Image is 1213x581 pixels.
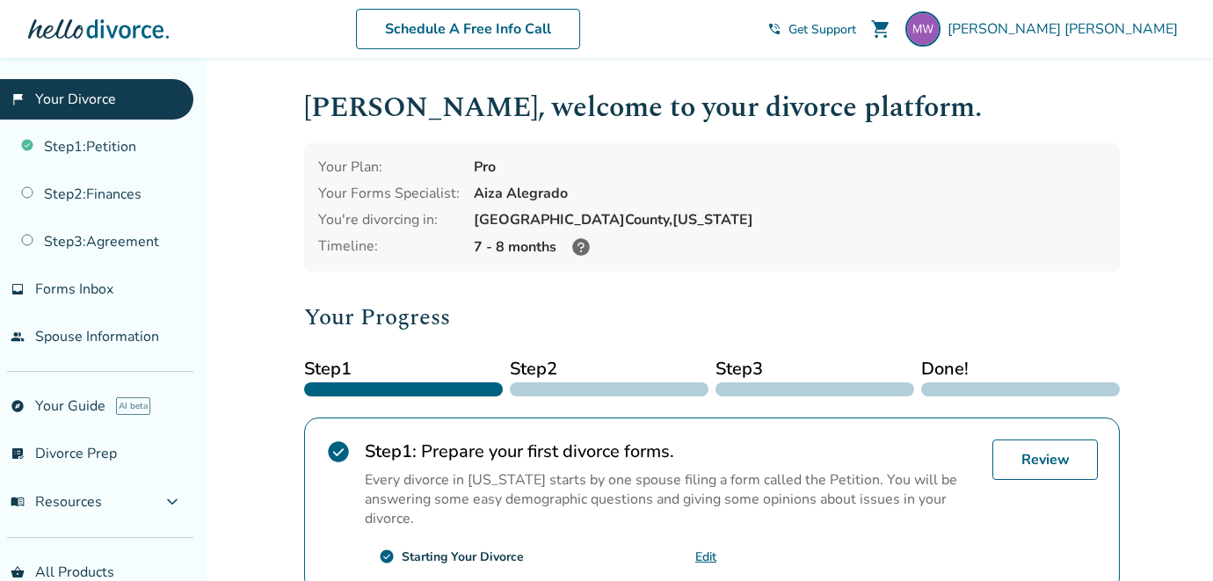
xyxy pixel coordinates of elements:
[116,397,150,415] span: AI beta
[11,282,25,296] span: inbox
[474,236,1106,258] div: 7 - 8 months
[11,495,25,509] span: menu_book
[356,9,580,49] a: Schedule A Free Info Call
[304,300,1120,335] h2: Your Progress
[304,86,1120,129] h1: [PERSON_NAME] , welcome to your divorce platform.
[510,356,708,382] span: Step 2
[715,356,914,382] span: Step 3
[35,280,113,299] span: Forms Inbox
[474,184,1106,203] div: Aiza Alegrado
[365,439,978,463] h2: Prepare your first divorce forms.
[695,548,716,565] a: Edit
[992,439,1098,480] a: Review
[318,184,460,203] div: Your Forms Specialist:
[870,18,891,40] span: shopping_cart
[11,330,25,344] span: people
[474,210,1106,229] div: [GEOGRAPHIC_DATA] County, [US_STATE]
[304,356,503,382] span: Step 1
[11,565,25,579] span: shopping_basket
[326,439,351,464] span: check_circle
[402,548,524,565] div: Starting Your Divorce
[921,356,1120,382] span: Done!
[162,491,183,512] span: expand_more
[767,22,781,36] span: phone_in_talk
[318,157,460,177] div: Your Plan:
[11,399,25,413] span: explore
[474,157,1106,177] div: Pro
[318,210,460,229] div: You're divorcing in:
[767,21,856,38] a: phone_in_talkGet Support
[1125,497,1213,581] iframe: Chat Widget
[365,439,417,463] strong: Step 1 :
[948,19,1185,39] span: [PERSON_NAME] [PERSON_NAME]
[318,236,460,258] div: Timeline:
[788,21,856,38] span: Get Support
[11,492,102,512] span: Resources
[379,548,395,564] span: check_circle
[11,447,25,461] span: list_alt_check
[365,470,978,528] p: Every divorce in [US_STATE] starts by one spouse filing a form called the Petition. You will be a...
[905,11,941,47] img: mattdwinters@gmail.com
[11,92,25,106] span: flag_2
